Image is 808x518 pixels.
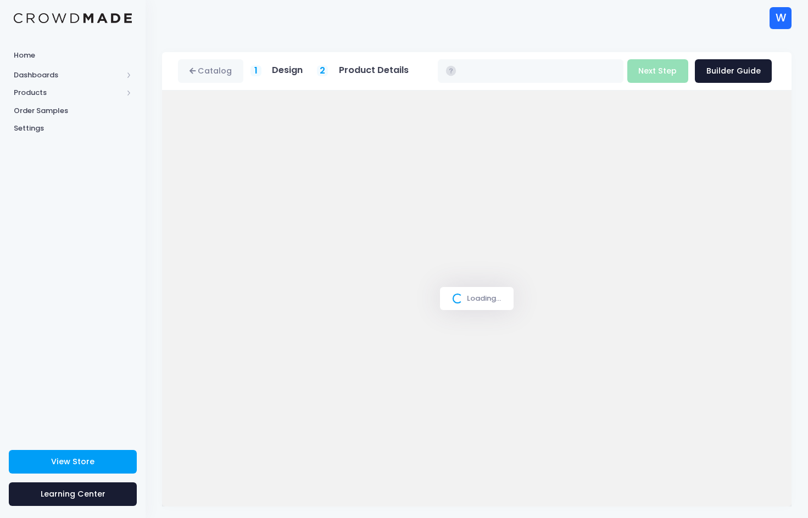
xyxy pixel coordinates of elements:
[440,287,513,310] div: Loading...
[254,64,258,77] span: 1
[51,456,94,467] span: View Store
[339,65,409,76] h5: Product Details
[272,65,303,76] h5: Design
[9,482,137,506] a: Learning Center
[14,123,132,134] span: Settings
[320,64,325,77] span: 2
[695,59,772,83] a: Builder Guide
[41,488,105,499] span: Learning Center
[14,50,132,61] span: Home
[14,13,132,24] img: Logo
[770,7,792,29] div: W
[178,59,243,83] a: Catalog
[14,70,122,81] span: Dashboards
[14,105,132,116] span: Order Samples
[9,450,137,474] a: View Store
[14,87,122,98] span: Products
